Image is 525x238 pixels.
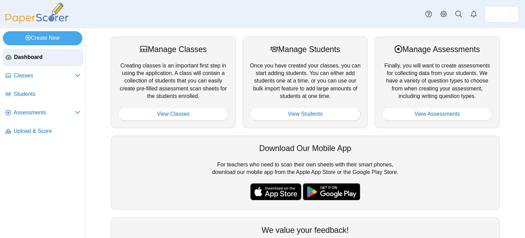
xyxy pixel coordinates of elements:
a: View Classes [118,107,229,121]
a: ps.q9qN3xWKS8LziDPA [485,6,519,23]
div: Manage Assessments [382,44,493,55]
div: For teachers who need to scan their own sheets with their smart phones, download our mobile app f... [111,136,500,210]
span: Assessments [14,109,75,116]
img: apple-store-badge.svg [250,183,301,200]
span: Classes [14,72,75,79]
a: Students [3,86,83,103]
img: ps.q9qN3xWKS8LziDPA [496,9,507,20]
div: Finally, you will want to create assessments for collecting data from your students. We have a va... [375,37,500,128]
div: Manage Students [250,44,361,55]
a: Alerts [466,7,481,22]
a: View Students [250,107,361,121]
a: Dashboard [3,49,83,66]
div: Manage Classes [118,44,229,55]
a: Upload & Score [3,123,83,140]
a: PaperScorer [3,19,71,25]
span: Students [14,90,80,98]
div: Creating classes is an important first step in using the application. A class will contain a coll... [111,37,236,128]
a: View Assessments [382,107,493,121]
a: Classes [3,68,83,84]
a: Create New [3,31,82,45]
span: Upload & Score [14,127,80,135]
div: Download Our Mobile App [118,143,493,154]
img: PaperScorer [3,3,71,24]
span: Dashboard [14,53,80,61]
span: Gabrielle Rendek [496,9,507,20]
div: We value your feedback! [118,225,493,236]
img: google-play-badge.png [303,183,360,200]
a: Assessments [3,105,83,121]
div: Once you have created your classes, you can start adding students. You can either add students on... [243,37,368,128]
